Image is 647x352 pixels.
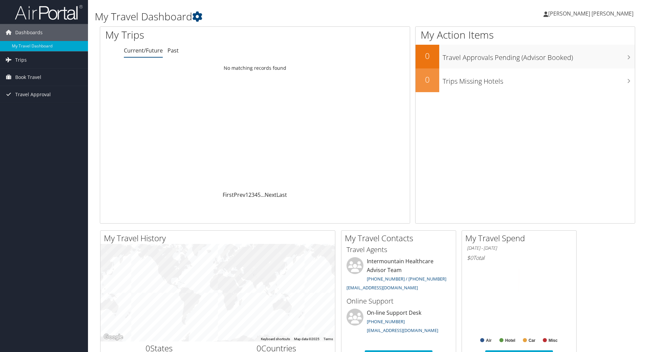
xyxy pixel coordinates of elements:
text: Car [529,338,535,343]
h6: [DATE] - [DATE] [467,245,571,251]
a: 2 [248,191,251,199]
h2: 0 [416,74,439,85]
a: 1 [245,191,248,199]
a: [PHONE_NUMBER] / [PHONE_NUMBER] [367,276,446,282]
a: Current/Future [124,47,163,54]
a: [EMAIL_ADDRESS][DOMAIN_NAME] [347,285,418,291]
a: 0Trips Missing Hotels [416,68,635,92]
li: Intermountain Healthcare Advisor Team [343,257,454,293]
a: Prev [234,191,245,199]
h1: My Trips [105,28,276,42]
span: Trips [15,51,27,68]
a: [PHONE_NUMBER] [367,318,405,325]
span: Travel Approval [15,86,51,103]
a: Next [265,191,276,199]
h3: Online Support [347,296,451,306]
h1: My Travel Dashboard [95,9,459,24]
a: Last [276,191,287,199]
h2: My Travel History [104,232,335,244]
h1: My Action Items [416,28,635,42]
span: $0 [467,254,473,262]
h2: My Travel Spend [465,232,576,244]
a: Terms (opens in new tab) [323,337,333,341]
a: 4 [254,191,258,199]
a: 3 [251,191,254,199]
img: Google [102,333,125,341]
h3: Trips Missing Hotels [443,73,635,86]
li: On-line Support Desk [343,309,454,336]
text: Misc [549,338,558,343]
a: Open this area in Google Maps (opens a new window) [102,333,125,341]
h2: My Travel Contacts [345,232,456,244]
h3: Travel Agents [347,245,451,254]
span: … [261,191,265,199]
text: Hotel [505,338,515,343]
img: airportal-logo.png [15,4,83,20]
button: Keyboard shortcuts [261,337,290,341]
span: Dashboards [15,24,43,41]
a: First [223,191,234,199]
a: [EMAIL_ADDRESS][DOMAIN_NAME] [367,327,438,333]
h2: 0 [416,50,439,62]
span: [PERSON_NAME] [PERSON_NAME] [548,10,633,17]
h3: Travel Approvals Pending (Advisor Booked) [443,49,635,62]
h6: Total [467,254,571,262]
span: Map data ©2025 [294,337,319,341]
a: 5 [258,191,261,199]
text: Air [486,338,492,343]
a: [PERSON_NAME] [PERSON_NAME] [543,3,640,24]
a: Past [168,47,179,54]
a: 0Travel Approvals Pending (Advisor Booked) [416,45,635,68]
td: No matching records found [100,62,410,74]
span: Book Travel [15,69,41,86]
